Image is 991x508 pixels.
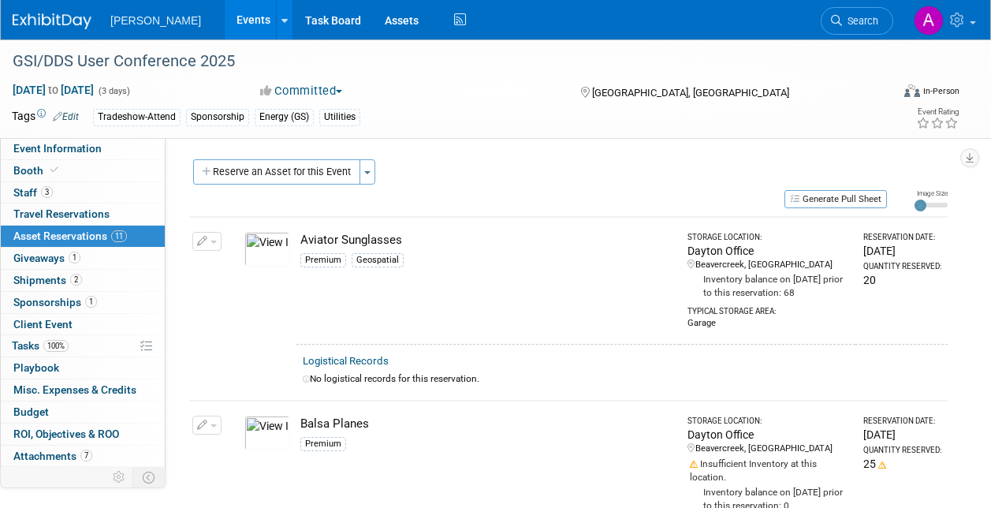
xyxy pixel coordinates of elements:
[13,13,91,29] img: ExhibitDay
[12,108,79,126] td: Tags
[97,86,130,96] span: (3 days)
[303,355,389,367] a: Logistical Records
[863,456,941,472] div: 25
[93,109,181,125] div: Tradeshow-Attend
[687,427,849,443] div: Dayton Office
[13,207,110,220] span: Travel Reservations
[13,296,97,308] span: Sponsorships
[13,186,53,199] span: Staff
[863,445,941,456] div: Quantity Reserved:
[319,109,360,125] div: Utilities
[43,340,69,352] span: 100%
[111,230,127,242] span: 11
[1,270,165,291] a: Shipments2
[1,182,165,204] a: Staff3
[70,274,82,286] span: 2
[46,84,61,96] span: to
[50,166,58,174] i: Booth reservation complete
[687,232,849,243] div: Storage Location:
[106,467,133,487] td: Personalize Event Tab Strip
[69,252,80,263] span: 1
[1,379,165,401] a: Misc. Expenses & Credits
[784,190,887,208] button: Generate Pull Sheet
[863,243,941,259] div: [DATE]
[300,437,346,451] div: Premium
[110,14,201,27] span: [PERSON_NAME]
[1,424,165,445] a: ROI, Objectives & ROO
[916,108,959,116] div: Event Rating
[915,189,948,198] div: Image Size
[13,142,102,155] span: Event Information
[244,416,290,450] img: View Images
[300,253,346,267] div: Premium
[13,274,82,286] span: Shipments
[255,83,348,99] button: Committed
[1,446,165,467] a: Attachments7
[687,317,849,330] div: Garage
[13,252,80,264] span: Giveaways
[821,7,893,35] a: Search
[13,405,49,418] span: Budget
[1,402,165,423] a: Budget
[1,226,165,247] a: Asset Reservations11
[303,372,941,386] div: No logistical records for this reservation.
[863,272,941,288] div: 20
[592,87,789,99] span: [GEOGRAPHIC_DATA], [GEOGRAPHIC_DATA]
[13,428,119,440] span: ROI, Objectives & ROO
[12,339,69,352] span: Tasks
[53,111,79,122] a: Edit
[1,204,165,225] a: Travel Reservations
[687,243,849,259] div: Dayton Office
[914,6,944,35] img: Amy Reese
[186,109,249,125] div: Sponsorship
[687,259,849,271] div: Beavercreek, [GEOGRAPHIC_DATA]
[13,164,61,177] span: Booth
[687,271,849,300] div: Inventory balance on [DATE] prior to this reservation: 68
[133,467,166,487] td: Toggle Event Tabs
[1,335,165,357] a: Tasks100%
[922,85,959,97] div: In-Person
[863,427,941,443] div: [DATE]
[193,159,360,185] button: Reserve an Asset for this Event
[863,416,941,427] div: Reservation Date:
[687,455,849,484] div: Insufficient Inventory at this location.
[13,361,59,374] span: Playbook
[1,357,165,379] a: Playbook
[300,416,673,432] div: Balsa Planes
[863,232,941,243] div: Reservation Date:
[13,230,127,242] span: Asset Reservations
[13,383,136,396] span: Misc. Expenses & Credits
[85,296,97,308] span: 1
[904,84,920,97] img: Format-Inperson.png
[687,416,849,427] div: Storage Location:
[13,318,73,331] span: Client Event
[13,450,92,462] span: Attachments
[842,15,878,27] span: Search
[41,186,53,198] span: 3
[1,292,165,313] a: Sponsorships1
[80,450,92,461] span: 7
[7,47,878,76] div: GSI/DDS User Conference 2025
[300,232,673,248] div: Aviator Sunglasses
[821,82,959,106] div: Event Format
[244,232,290,267] img: View Images
[255,109,314,125] div: Energy (GS)
[1,138,165,159] a: Event Information
[687,443,849,455] div: Beavercreek, [GEOGRAPHIC_DATA]
[1,160,165,181] a: Booth
[687,300,849,317] div: Typical Storage Area:
[12,83,95,97] span: [DATE] [DATE]
[863,261,941,272] div: Quantity Reserved:
[352,253,404,267] div: Geospatial
[1,314,165,335] a: Client Event
[1,248,165,269] a: Giveaways1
